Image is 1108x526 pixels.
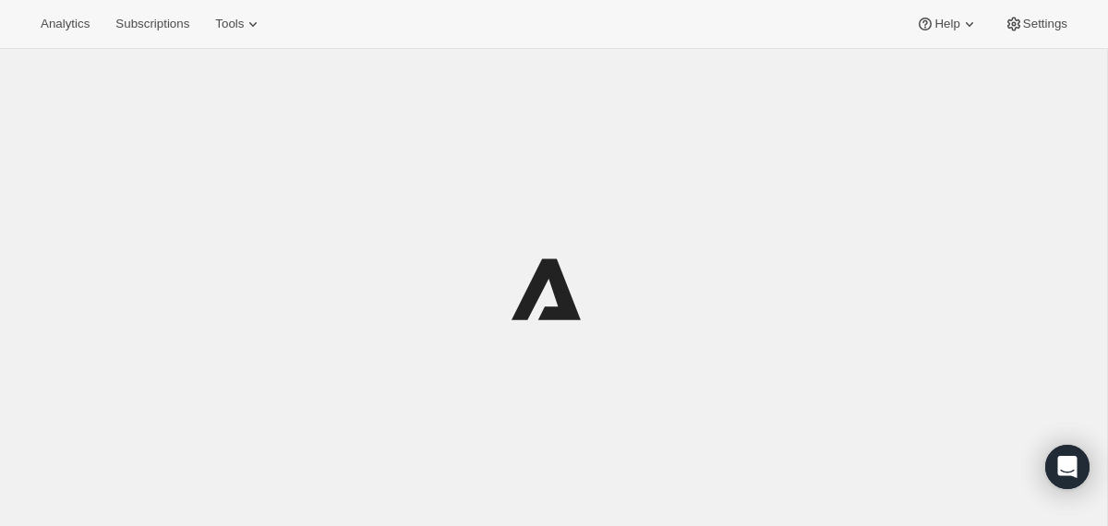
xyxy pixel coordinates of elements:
[934,17,959,31] span: Help
[30,11,101,37] button: Analytics
[905,11,989,37] button: Help
[115,17,189,31] span: Subscriptions
[41,17,90,31] span: Analytics
[204,11,273,37] button: Tools
[994,11,1078,37] button: Settings
[1045,445,1090,489] div: Open Intercom Messenger
[1023,17,1067,31] span: Settings
[215,17,244,31] span: Tools
[104,11,200,37] button: Subscriptions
